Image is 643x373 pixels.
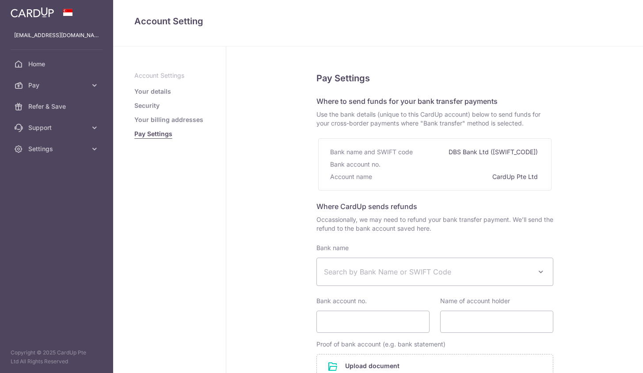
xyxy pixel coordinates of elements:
a: Your billing addresses [134,115,203,124]
span: Pay [28,81,87,90]
label: Proof of bank account (e.g. bank statement) [316,340,445,349]
iframe: Opens a widget where you can find more information [586,346,634,369]
span: Support [28,123,87,132]
label: Name of account holder [440,297,510,305]
span: Settings [28,145,87,153]
div: Account name [330,171,374,183]
a: Pay Settings [134,129,172,138]
div: CardUp Pte Ltd [492,171,540,183]
span: Home [28,60,87,69]
div: Bank name and SWIFT code [330,146,415,158]
img: CardUp [11,7,54,18]
div: Bank account no. [330,158,382,171]
p: Account Settings [134,71,205,80]
span: Refer & Save [28,102,87,111]
h5: Pay Settings [316,71,553,85]
span: translation missing: en.refund_bank_accounts.show.title.account_setting [134,16,203,27]
a: Your details [134,87,171,96]
div: DBS Bank Ltd ([SWIFT_CODE]) [449,146,540,158]
label: Bank account no. [316,297,367,305]
span: Use the bank details (unique to this CardUp account) below to send funds for your cross-border pa... [316,110,553,128]
span: Search by Bank Name or SWIFT Code [324,266,532,277]
a: Security [134,101,160,110]
p: [EMAIL_ADDRESS][DOMAIN_NAME] [14,31,99,40]
span: Where CardUp sends refunds [316,202,417,211]
label: Bank name [316,244,349,252]
span: Where to send funds for your bank transfer payments [316,97,498,106]
span: Occassionally, we may need to refund your bank transfer payment. We’ll send the refund to the ban... [316,215,553,233]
